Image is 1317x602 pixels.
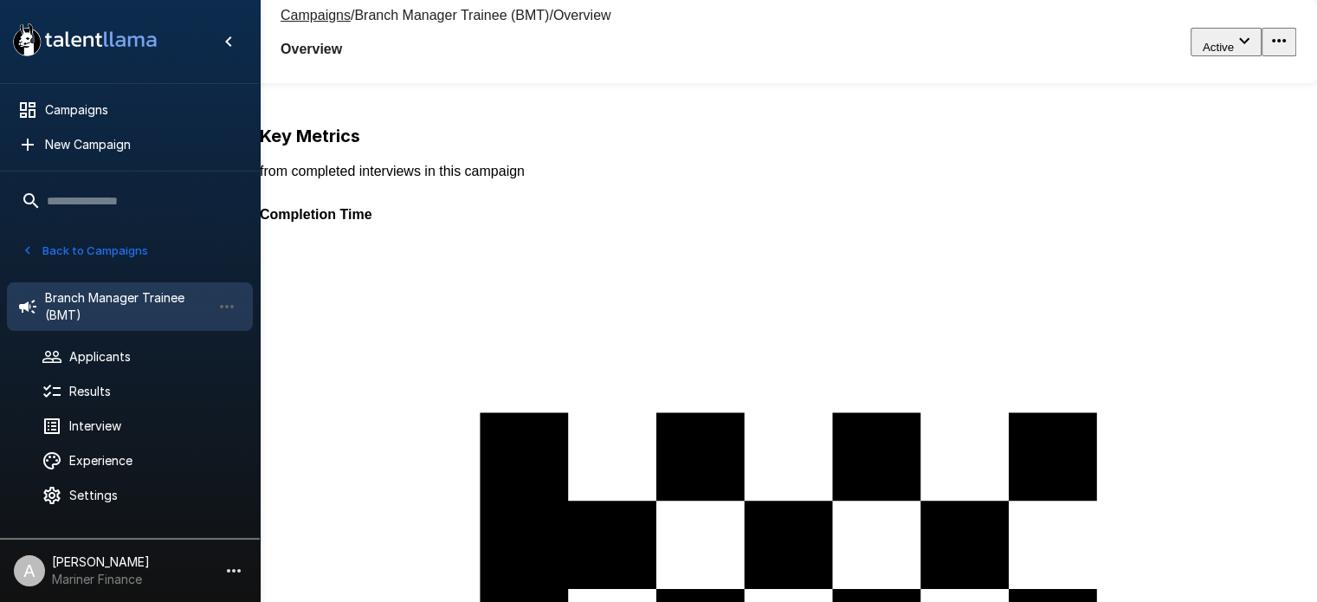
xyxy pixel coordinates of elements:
[354,8,549,23] span: Branch Manager Trainee (BMT)
[281,8,351,23] u: Campaigns
[1191,28,1262,56] button: Active
[549,8,552,23] span: /
[281,42,611,57] h4: Overview
[553,8,611,23] span: Overview
[351,8,354,23] span: /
